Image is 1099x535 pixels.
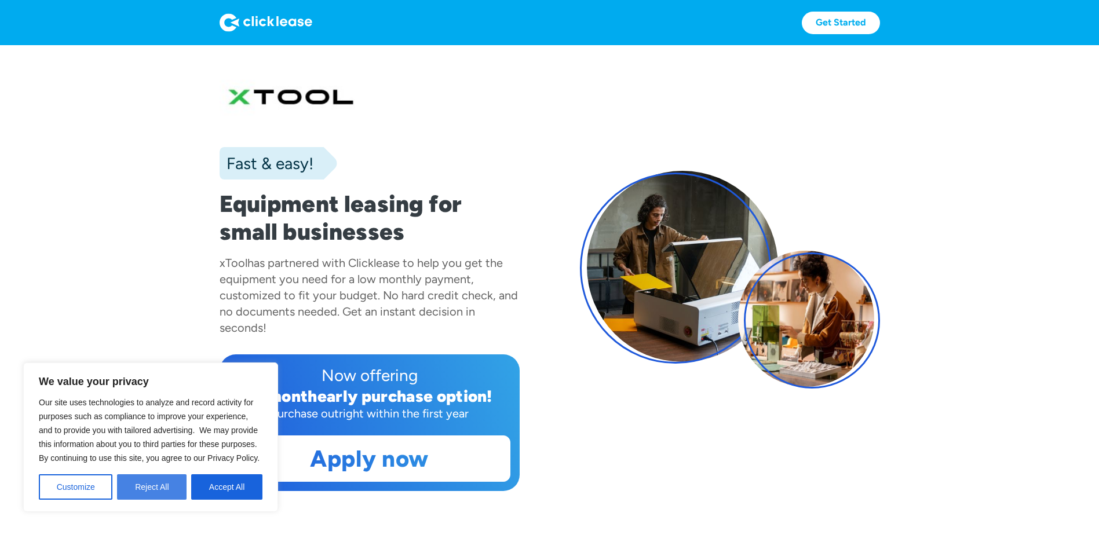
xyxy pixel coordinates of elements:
div: Now offering [229,364,510,387]
img: Logo [220,13,312,32]
div: Fast & easy! [220,152,313,175]
div: has partnered with Clicklease to help you get the equipment you need for a low monthly payment, c... [220,256,518,335]
div: Purchase outright within the first year [229,405,510,422]
button: Customize [39,474,112,500]
p: We value your privacy [39,375,262,389]
div: xTool [220,256,247,270]
button: Reject All [117,474,187,500]
button: Accept All [191,474,262,500]
div: We value your privacy [23,362,278,512]
h1: Equipment leasing for small businesses [220,190,520,245]
div: 12 month [246,386,317,406]
a: Get Started [802,12,880,34]
div: early purchase option! [317,386,492,406]
a: Apply now [229,436,510,481]
span: Our site uses technologies to analyze and record activity for purposes such as compliance to impr... [39,398,260,463]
